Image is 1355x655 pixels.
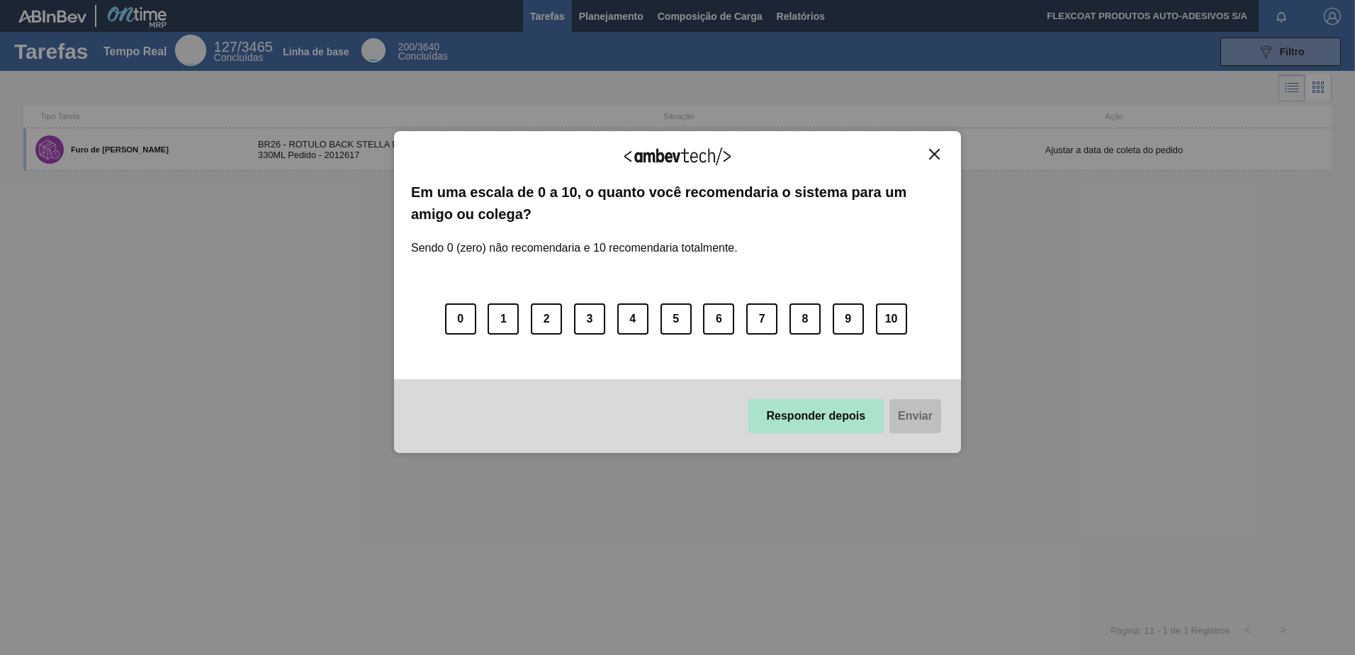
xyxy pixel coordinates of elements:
[703,303,734,335] button: 6
[925,148,944,160] button: Fechar
[833,303,864,335] button: 9
[411,181,944,225] label: Em uma escala de 0 a 10, o quanto você recomendaria o sistema para um amigo ou colega?
[574,303,605,335] button: 3
[748,399,884,433] button: Responder depois
[488,303,519,335] button: 1
[876,303,907,335] button: 10
[789,303,821,335] button: 8
[411,225,738,254] label: Sendo 0 (zero) não recomendaria e 10 recomendaria totalmente.
[617,303,648,335] button: 4
[445,303,476,335] button: 0
[624,147,731,165] img: Logo Ambevtech
[660,303,692,335] button: 5
[531,303,562,335] button: 2
[746,303,777,335] button: 7
[929,149,940,159] img: Fechar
